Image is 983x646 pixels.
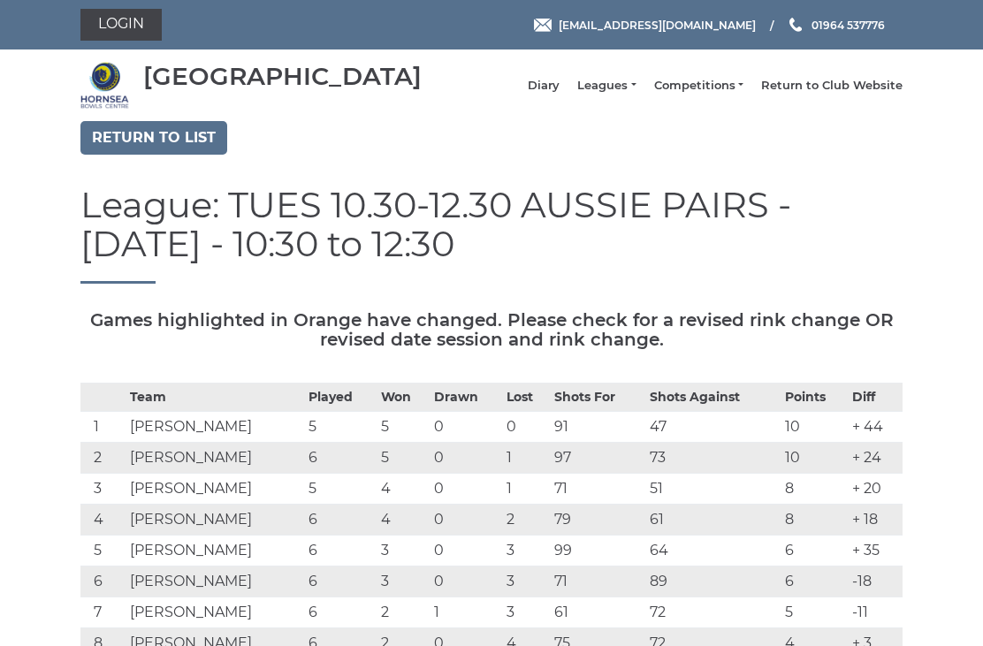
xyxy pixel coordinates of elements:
img: Hornsea Bowls Centre [80,61,129,110]
td: 5 [304,412,377,443]
td: 61 [550,597,645,628]
td: 1 [80,412,126,443]
td: 0 [430,443,502,474]
a: Diary [528,78,560,94]
td: 8 [781,505,848,536]
td: 61 [645,505,781,536]
th: Won [377,384,430,412]
td: 6 [80,566,126,597]
a: Login [80,9,162,41]
td: 4 [377,474,430,505]
td: 2 [377,597,430,628]
td: 6 [781,536,848,566]
td: [PERSON_NAME] [126,412,304,443]
td: + 20 [848,474,903,505]
td: 72 [645,597,781,628]
a: Phone us 01964 537776 [787,17,885,34]
td: 6 [304,443,377,474]
td: 10 [781,412,848,443]
td: 10 [781,443,848,474]
td: + 18 [848,505,903,536]
td: -11 [848,597,903,628]
td: 0 [430,412,502,443]
td: + 35 [848,536,903,566]
td: 3 [502,536,551,566]
td: 0 [430,536,502,566]
a: Email [EMAIL_ADDRESS][DOMAIN_NAME] [534,17,756,34]
h1: League: TUES 10.30-12.30 AUSSIE PAIRS - [DATE] - 10:30 to 12:30 [80,186,903,284]
a: Return to list [80,121,227,155]
td: 0 [502,412,551,443]
th: Points [781,384,848,412]
td: 47 [645,412,781,443]
td: 0 [430,505,502,536]
td: 6 [304,505,377,536]
td: 71 [550,566,645,597]
td: [PERSON_NAME] [126,597,304,628]
td: 79 [550,505,645,536]
td: 2 [502,505,551,536]
td: 5 [80,536,126,566]
th: Team [126,384,304,412]
a: Return to Club Website [761,78,903,94]
td: 3 [502,597,551,628]
td: [PERSON_NAME] [126,566,304,597]
td: 89 [645,566,781,597]
span: [EMAIL_ADDRESS][DOMAIN_NAME] [559,18,756,31]
td: 7 [80,597,126,628]
td: 5 [377,412,430,443]
th: Lost [502,384,551,412]
td: [PERSON_NAME] [126,443,304,474]
td: 1 [430,597,502,628]
td: 6 [781,566,848,597]
th: Shots Against [645,384,781,412]
td: 0 [430,566,502,597]
td: 3 [377,536,430,566]
td: + 24 [848,443,903,474]
td: [PERSON_NAME] [126,474,304,505]
td: 1 [502,474,551,505]
th: Shots For [550,384,645,412]
td: 0 [430,474,502,505]
a: Leagues [577,78,636,94]
td: 8 [781,474,848,505]
td: 71 [550,474,645,505]
td: 6 [304,536,377,566]
h5: Games highlighted in Orange have changed. Please check for a revised rink change OR revised date ... [80,310,903,349]
a: Competitions [654,78,743,94]
td: + 44 [848,412,903,443]
img: Email [534,19,552,32]
td: 3 [502,566,551,597]
td: 5 [377,443,430,474]
td: 64 [645,536,781,566]
td: 99 [550,536,645,566]
span: 01964 537776 [812,18,885,31]
td: [PERSON_NAME] [126,505,304,536]
th: Diff [848,384,903,412]
td: [PERSON_NAME] [126,536,304,566]
th: Drawn [430,384,502,412]
td: 97 [550,443,645,474]
td: 4 [80,505,126,536]
td: 3 [80,474,126,505]
img: Phone us [789,18,802,32]
td: 3 [377,566,430,597]
td: -18 [848,566,903,597]
td: 5 [304,474,377,505]
td: 6 [304,597,377,628]
th: Played [304,384,377,412]
div: [GEOGRAPHIC_DATA] [143,63,422,90]
td: 1 [502,443,551,474]
td: 91 [550,412,645,443]
td: 5 [781,597,848,628]
td: 51 [645,474,781,505]
td: 6 [304,566,377,597]
td: 4 [377,505,430,536]
td: 73 [645,443,781,474]
td: 2 [80,443,126,474]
